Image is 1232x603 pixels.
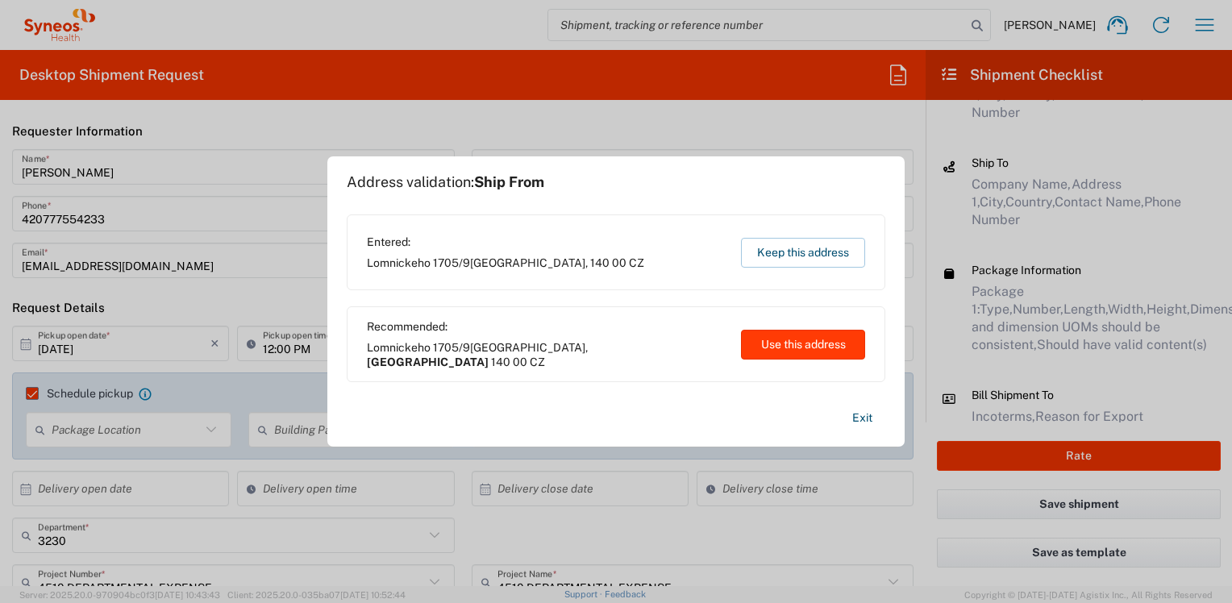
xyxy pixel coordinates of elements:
[367,235,644,249] span: Entered:
[629,256,644,269] span: CZ
[367,340,726,369] span: Lomnickeho 1705/9 ,
[741,330,865,360] button: Use this address
[367,356,489,368] span: [GEOGRAPHIC_DATA]
[367,256,644,270] span: Lomnickeho 1705/9 ,
[347,173,544,191] h1: Address validation:
[741,238,865,268] button: Keep this address
[470,341,585,354] span: [GEOGRAPHIC_DATA]
[491,356,527,368] span: 140 00
[590,256,626,269] span: 140 00
[470,256,585,269] span: [GEOGRAPHIC_DATA]
[367,319,726,334] span: Recommended:
[839,404,885,432] button: Exit
[530,356,545,368] span: CZ
[474,173,544,190] span: Ship From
